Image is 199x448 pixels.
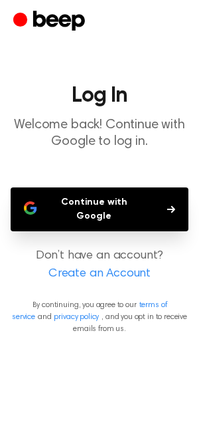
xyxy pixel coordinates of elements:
[13,265,186,283] a: Create an Account
[11,247,188,283] p: Don’t have an account?
[11,85,188,106] h1: Log In
[13,9,88,35] a: Beep
[11,299,188,335] p: By continuing, you agree to our and , and you opt in to receive emails from us.
[11,117,188,150] p: Welcome back! Continue with Google to log in.
[54,313,99,321] a: privacy policy
[11,187,188,231] button: Continue with Google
